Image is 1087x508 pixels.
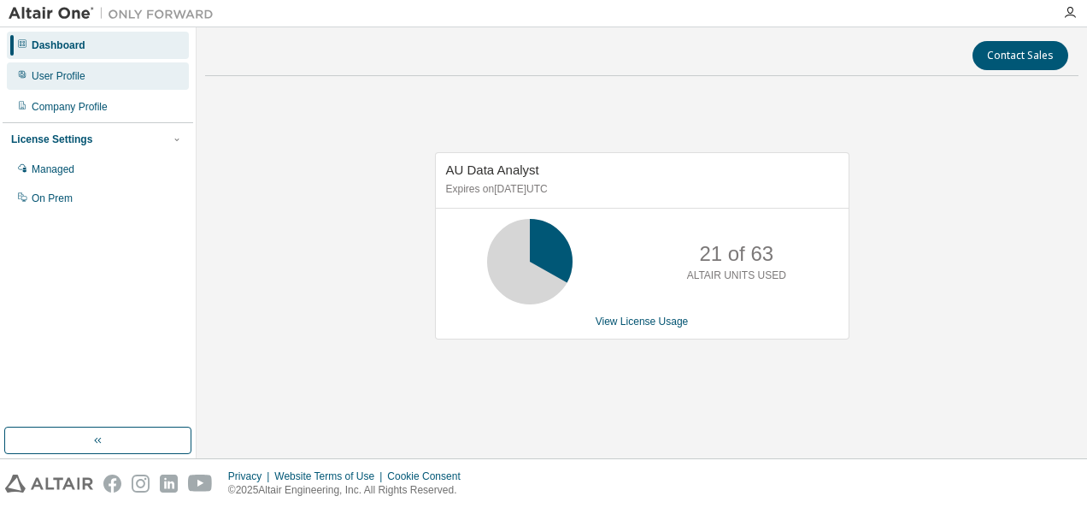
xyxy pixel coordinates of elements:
[32,192,73,205] div: On Prem
[446,182,834,197] p: Expires on [DATE] UTC
[972,41,1068,70] button: Contact Sales
[687,269,786,283] p: ALTAIR UNITS USED
[32,38,85,52] div: Dashboard
[228,470,274,483] div: Privacy
[32,162,74,176] div: Managed
[32,100,108,114] div: Company Profile
[274,470,387,483] div: Website Terms of Use
[32,69,85,83] div: User Profile
[9,5,222,22] img: Altair One
[160,475,178,493] img: linkedin.svg
[132,475,150,493] img: instagram.svg
[5,475,93,493] img: altair_logo.svg
[699,239,773,269] p: 21 of 63
[446,162,539,177] span: AU Data Analyst
[103,475,121,493] img: facebook.svg
[596,316,689,328] a: View License Usage
[387,470,470,483] div: Cookie Consent
[228,483,471,498] p: © 2025 Altair Engineering, Inc. All Rights Reserved.
[188,475,213,493] img: youtube.svg
[11,133,92,146] div: License Settings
